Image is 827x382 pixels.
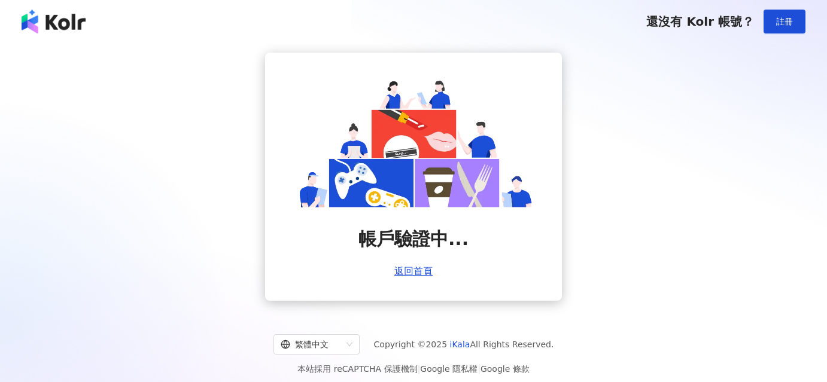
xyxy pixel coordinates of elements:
span: Copyright © 2025 All Rights Reserved. [374,337,554,352]
a: iKala [450,340,470,349]
span: 本站採用 reCAPTCHA 保護機制 [297,362,529,376]
span: 還沒有 Kolr 帳號？ [646,14,754,29]
span: 帳戶驗證中... [358,227,469,252]
a: 返回首頁 [394,266,433,277]
a: Google 隱私權 [420,364,478,374]
span: | [478,364,481,374]
span: 註冊 [776,17,793,26]
img: logo [22,10,86,33]
img: account is verifying [294,77,533,207]
a: Google 條款 [481,364,530,374]
button: 註冊 [764,10,805,33]
div: 繁體中文 [281,335,342,354]
span: | [418,364,421,374]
